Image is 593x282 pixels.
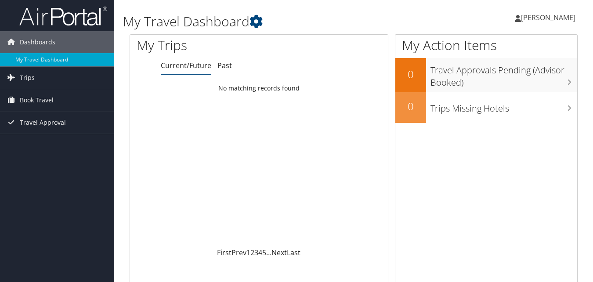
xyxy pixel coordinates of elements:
a: 4 [258,248,262,257]
a: 5 [262,248,266,257]
td: No matching records found [130,80,388,96]
h2: 0 [395,99,426,114]
a: Prev [231,248,246,257]
h2: 0 [395,67,426,82]
h1: My Trips [137,36,274,54]
h3: Trips Missing Hotels [430,98,577,115]
a: 2 [250,248,254,257]
a: 0Trips Missing Hotels [395,92,577,123]
span: Trips [20,67,35,89]
img: airportal-logo.png [19,6,107,26]
a: Current/Future [161,61,211,70]
h1: My Action Items [395,36,577,54]
span: Travel Approval [20,112,66,134]
a: [PERSON_NAME] [515,4,584,31]
span: … [266,248,271,257]
h3: Travel Approvals Pending (Advisor Booked) [430,60,577,89]
a: Past [217,61,232,70]
a: 3 [254,248,258,257]
a: First [217,248,231,257]
a: 1 [246,248,250,257]
span: [PERSON_NAME] [521,13,575,22]
h1: My Travel Dashboard [123,12,430,31]
span: Dashboards [20,31,55,53]
span: Book Travel [20,89,54,111]
a: 0Travel Approvals Pending (Advisor Booked) [395,58,577,92]
a: Last [287,248,300,257]
a: Next [271,248,287,257]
